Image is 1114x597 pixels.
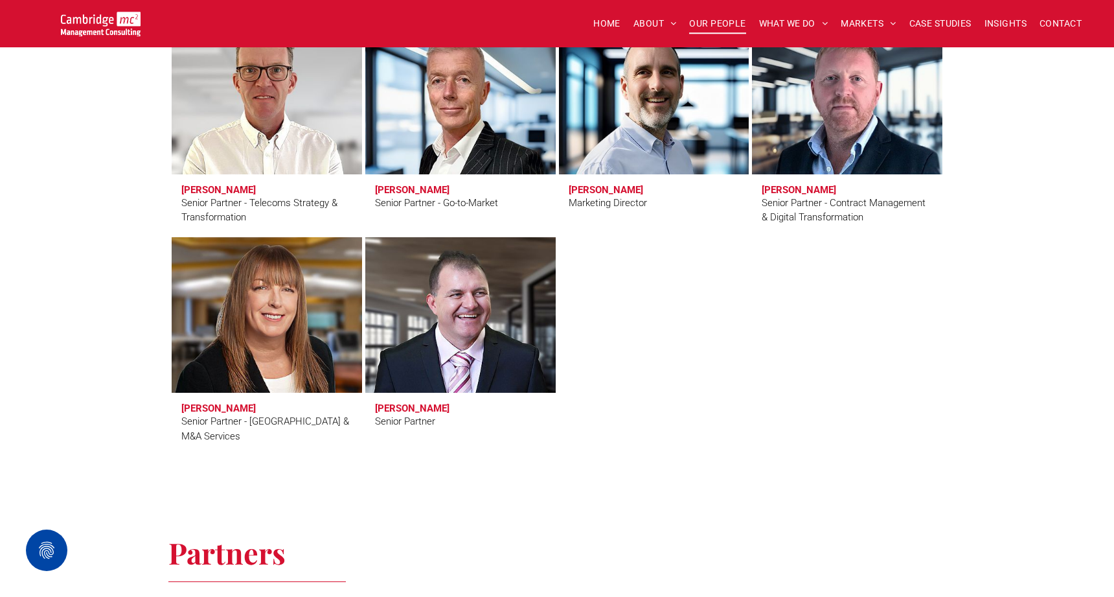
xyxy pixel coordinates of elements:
a: INSIGHTS [978,14,1033,34]
div: Marketing Director [569,196,647,211]
a: MARKETS [834,14,902,34]
a: Darren Sheppard [752,19,942,174]
a: Andy Bills [365,19,556,174]
a: CONTACT [1033,14,1088,34]
h3: [PERSON_NAME] [375,184,449,196]
img: Go to Homepage [61,12,141,36]
a: ABOUT [627,14,683,34]
div: Senior Partner - Go-to-Market [375,196,498,211]
h3: [PERSON_NAME] [569,184,643,196]
a: Clive Quantrill [172,19,362,174]
a: Karl Salter [559,19,749,174]
div: Senior Partner - [GEOGRAPHIC_DATA] & M&A Services [181,414,352,443]
a: CASE STUDIES [903,14,978,34]
span: Partners [168,533,286,572]
div: Senior Partner - Contract Management & Digital Transformation [762,196,933,225]
div: Senior Partner - Telecoms Strategy & Transformation [181,196,352,225]
div: Senior Partner [375,414,435,429]
h3: [PERSON_NAME] [762,184,836,196]
a: Paul Turk [365,237,556,393]
a: Kathy Togher [166,233,367,397]
h3: [PERSON_NAME] [181,403,256,414]
a: WHAT WE DO [753,14,835,34]
a: OUR PEOPLE [683,14,752,34]
a: HOME [587,14,627,34]
h3: [PERSON_NAME] [375,403,449,414]
h3: [PERSON_NAME] [181,184,256,196]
